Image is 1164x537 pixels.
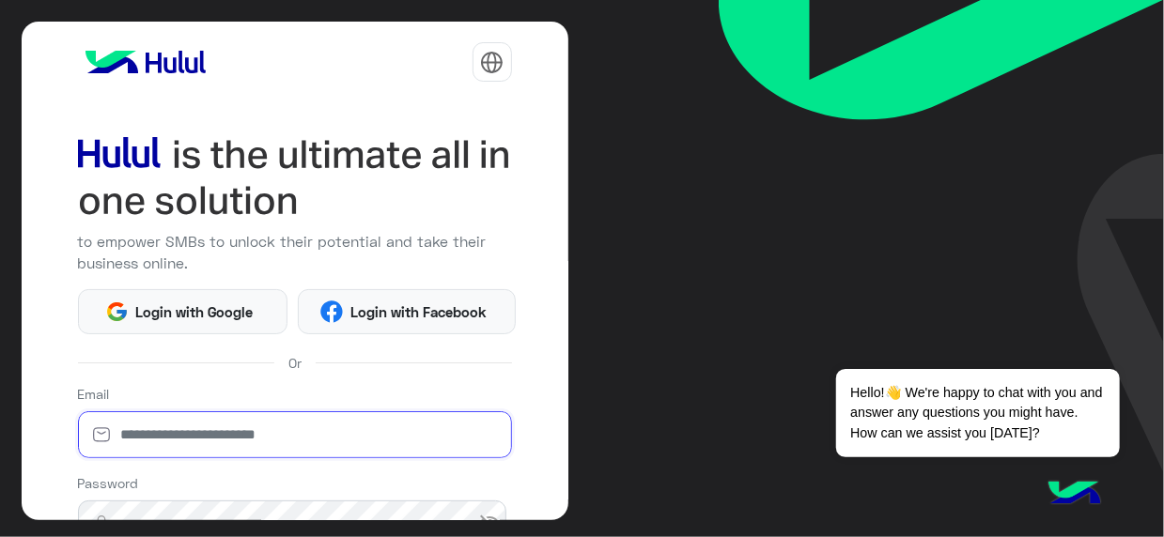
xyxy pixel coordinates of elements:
[836,369,1119,457] span: Hello!👋 We're happy to chat with you and answer any questions you might have. How can we assist y...
[78,43,213,81] img: logo
[298,289,515,334] button: Login with Facebook
[105,300,129,324] img: Google
[78,231,512,275] p: to empower SMBs to unlock their potential and take their business online.
[78,425,125,444] img: email
[129,301,260,323] span: Login with Google
[1042,462,1108,528] img: hulul-logo.png
[288,353,302,373] span: Or
[343,301,493,323] span: Login with Facebook
[480,51,504,74] img: tab
[78,131,512,224] img: hululLoginTitle_EN.svg
[78,384,110,404] label: Email
[78,289,288,334] button: Login with Google
[78,514,125,533] img: lock
[320,300,344,324] img: Facebook
[78,473,139,493] label: Password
